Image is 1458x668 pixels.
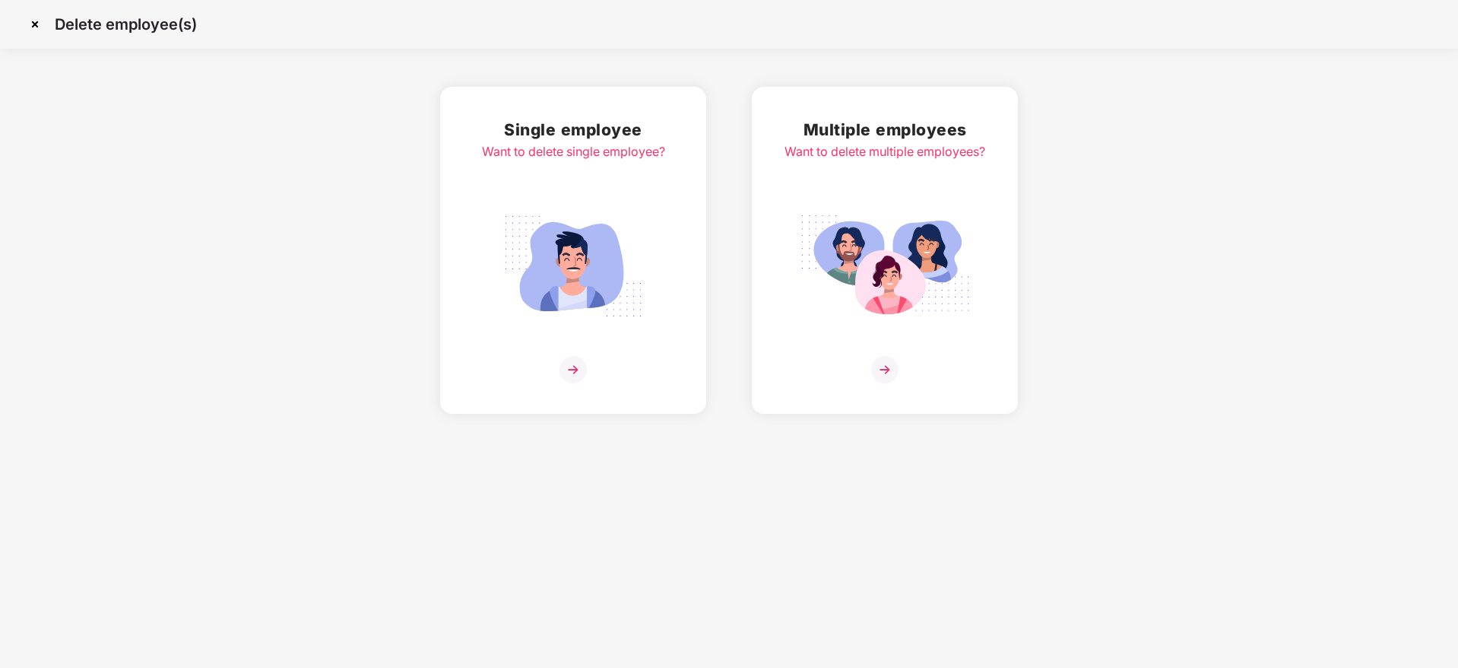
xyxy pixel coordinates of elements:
p: Delete employee(s) [55,15,197,33]
img: svg+xml;base64,PHN2ZyB4bWxucz0iaHR0cDovL3d3dy53My5vcmcvMjAwMC9zdmciIGlkPSJTaW5nbGVfZW1wbG95ZWUiIH... [488,207,658,326]
img: svg+xml;base64,PHN2ZyB4bWxucz0iaHR0cDovL3d3dy53My5vcmcvMjAwMC9zdmciIGlkPSJNdWx0aXBsZV9lbXBsb3llZS... [800,207,970,326]
h2: Multiple employees [784,117,985,142]
img: svg+xml;base64,PHN2ZyB4bWxucz0iaHR0cDovL3d3dy53My5vcmcvMjAwMC9zdmciIHdpZHRoPSIzNiIgaGVpZ2h0PSIzNi... [559,356,587,383]
h2: Single employee [482,117,665,142]
img: svg+xml;base64,PHN2ZyBpZD0iQ3Jvc3MtMzJ4MzIiIHhtbG5zPSJodHRwOi8vd3d3LnczLm9yZy8yMDAwL3N2ZyIgd2lkdG... [23,12,47,37]
img: svg+xml;base64,PHN2ZyB4bWxucz0iaHR0cDovL3d3dy53My5vcmcvMjAwMC9zdmciIHdpZHRoPSIzNiIgaGVpZ2h0PSIzNi... [871,356,899,383]
div: Want to delete single employee? [482,142,665,161]
div: Want to delete multiple employees? [784,142,985,161]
